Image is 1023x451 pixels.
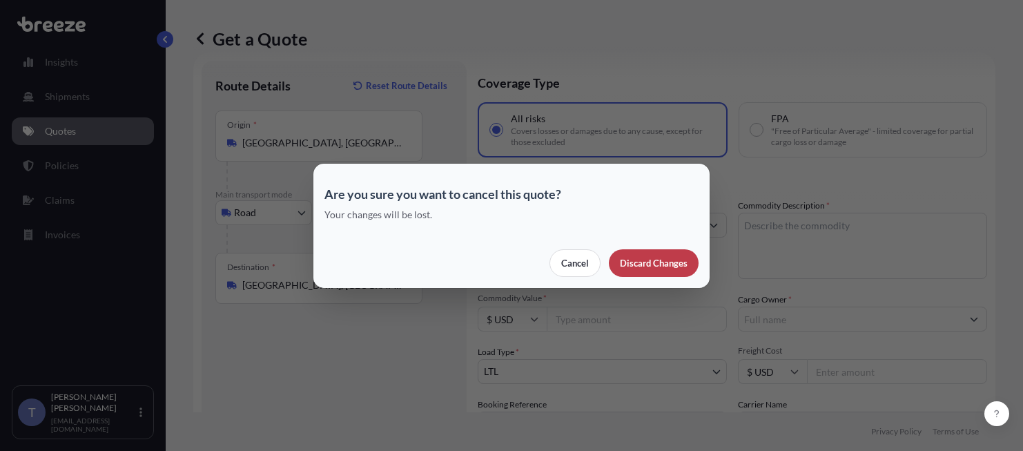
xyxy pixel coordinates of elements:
[324,208,699,222] p: Your changes will be lost.
[561,256,589,270] p: Cancel
[549,249,601,277] button: Cancel
[324,186,699,202] p: Are you sure you want to cancel this quote?
[609,249,699,277] button: Discard Changes
[620,256,688,270] p: Discard Changes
